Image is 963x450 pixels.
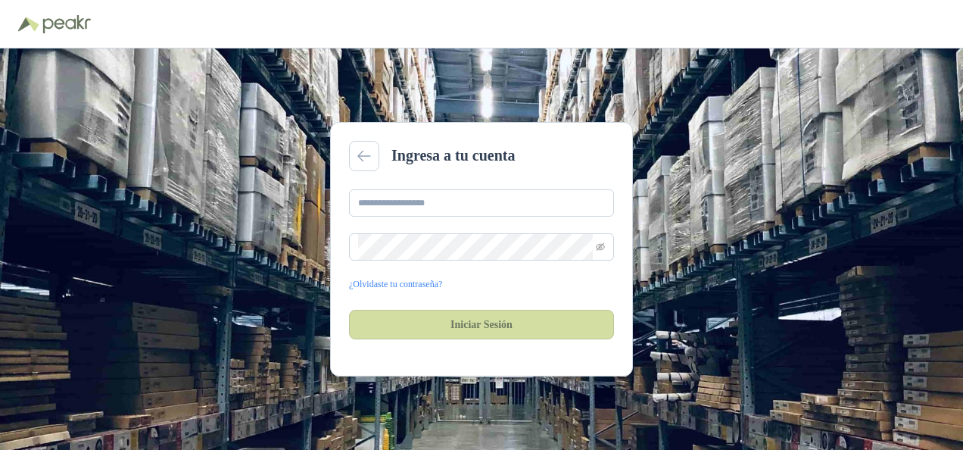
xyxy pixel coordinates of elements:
span: eye-invisible [596,243,605,252]
h2: Ingresa a tu cuenta [391,145,524,168]
a: ¿Olvidaste tu contraseña? [349,278,459,292]
img: Peakr [42,15,91,33]
img: Logo [18,17,39,32]
button: Iniciar Sesión [349,310,614,339]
